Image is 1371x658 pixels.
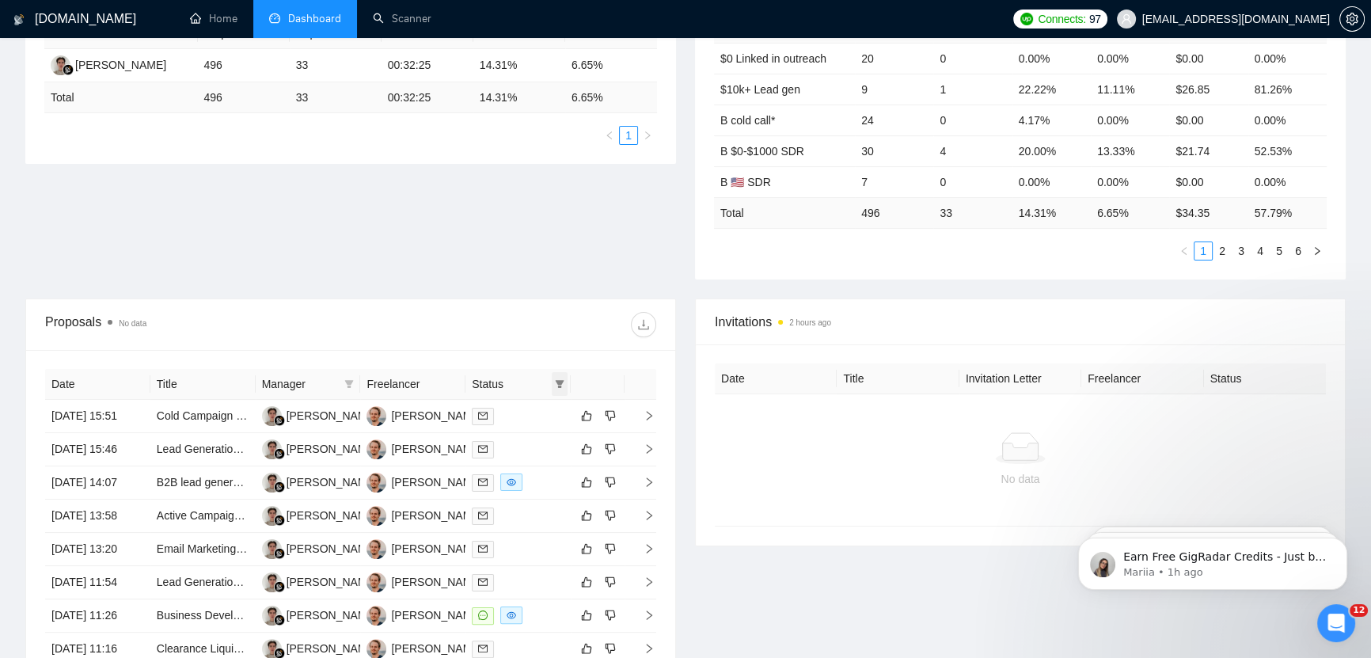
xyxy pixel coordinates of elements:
button: dislike [601,606,620,625]
span: left [605,131,614,140]
td: 496 [198,82,290,113]
button: dislike [601,506,620,525]
div: [PERSON_NAME] [391,607,482,624]
div: [PERSON_NAME] [391,573,482,591]
a: homeHome [190,12,237,25]
button: like [577,473,596,492]
td: [DATE] 11:54 [45,566,150,599]
th: Date [715,363,837,394]
td: 4.17% [1012,105,1091,135]
img: gigradar-bm.png [274,481,285,493]
td: 00:32:25 [382,82,473,113]
div: [PERSON_NAME] [287,640,378,657]
span: mail [478,577,488,587]
span: like [581,642,592,655]
td: B2B lead generation for investment banking [150,466,256,500]
span: LRR [572,27,608,40]
li: 2 [1213,242,1232,261]
a: RG[PERSON_NAME] [262,641,378,654]
img: gigradar-bm.png [274,581,285,592]
button: like [577,639,596,658]
td: [DATE] 13:20 [45,533,150,566]
span: filter [341,372,357,396]
td: 22.22% [1012,74,1091,105]
span: Invitations [715,312,1326,332]
a: Lead Generation Specialist: Cold Email Outreach [157,443,398,455]
td: Lead Generation Specialist for USA Construction Companies & Builders [150,566,256,599]
span: dislike [605,476,616,489]
img: RG [262,606,282,626]
span: right [631,510,655,521]
img: DA [366,572,386,592]
td: 0.00% [1091,43,1169,74]
button: dislike [601,439,620,458]
button: dislike [601,539,620,558]
span: Status [472,375,549,393]
a: RG[PERSON_NAME] [262,608,378,621]
a: RG[PERSON_NAME] [262,575,378,588]
td: 30 [855,135,933,166]
span: download [632,318,655,331]
td: 1 [933,74,1012,105]
a: RG[PERSON_NAME] [262,442,378,455]
button: dislike [601,572,620,591]
td: 7 [855,166,933,197]
img: RG [262,439,282,459]
th: Freelancer [1081,363,1203,394]
span: right [631,410,655,421]
a: searchScanner [373,12,431,25]
td: Cold Campaign Setup Expert Needed Using Instantly [150,400,256,433]
td: $ 34.35 [1169,197,1248,228]
img: RG [262,506,282,526]
iframe: Intercom live chat [1317,604,1355,642]
img: DA [366,473,386,493]
div: [PERSON_NAME] [287,407,378,424]
td: 0.00% [1248,43,1327,74]
li: Next Page [638,126,657,145]
div: [PERSON_NAME] [391,507,482,524]
a: Lead Generation Specialist for USA Construction Companies & Builders [157,576,509,588]
td: 0.00% [1091,105,1169,135]
span: like [581,609,592,622]
td: 20 [855,43,933,74]
a: 1 [1194,242,1212,260]
td: 0.00% [1248,105,1327,135]
button: dislike [601,406,620,425]
img: DA [366,439,386,459]
td: 0.00% [1091,166,1169,197]
span: like [581,509,592,522]
a: B cold call* [720,114,775,127]
td: [DATE] 14:07 [45,466,150,500]
img: RG [51,55,70,75]
span: right [631,610,655,621]
a: DA[PERSON_NAME] [366,475,482,488]
td: $0.00 [1169,166,1248,197]
a: RG[PERSON_NAME] [262,475,378,488]
span: dislike [605,609,616,622]
img: gigradar-bm.png [274,614,285,626]
a: 3 [1232,242,1250,260]
button: like [577,406,596,425]
span: mail [478,477,488,487]
a: Active Campaign Email Optimization [157,509,336,522]
div: [PERSON_NAME] [287,607,378,624]
button: left [1175,242,1194,261]
span: right [631,543,655,554]
td: $21.74 [1169,135,1248,166]
span: dislike [605,409,616,422]
img: upwork-logo.png [1020,13,1033,25]
div: [PERSON_NAME] [391,407,482,424]
a: 1 [620,127,637,144]
td: 33 [290,82,382,113]
td: 0 [933,105,1012,135]
div: [PERSON_NAME] [391,440,482,458]
a: Cold Campaign Setup Expert Needed Using Instantly [157,409,418,422]
a: DA[PERSON_NAME] [366,442,482,455]
td: 496 [855,197,933,228]
div: [PERSON_NAME] [287,474,378,491]
li: 6 [1289,242,1308,261]
span: like [581,542,592,555]
span: like [581,409,592,422]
